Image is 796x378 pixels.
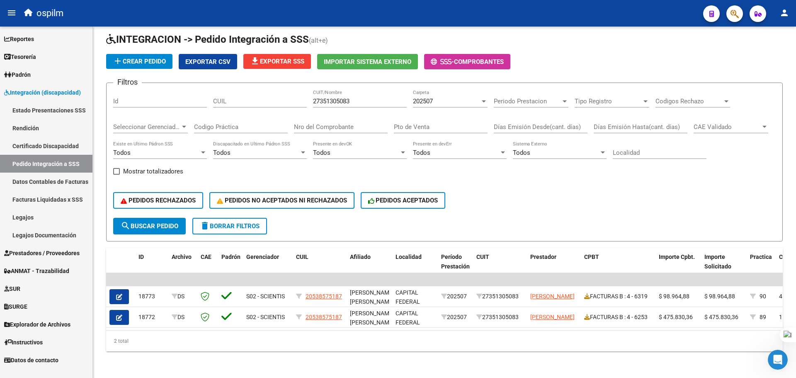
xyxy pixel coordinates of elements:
[396,289,420,305] span: CAPITAL FEDERAL
[4,320,70,329] span: Explorador de Archivos
[179,54,237,69] button: Exportar CSV
[4,52,36,61] span: Tesorería
[172,292,194,301] div: DS
[121,197,196,204] span: PEDIDOS RECHAZADOS
[113,76,142,88] h3: Filtros
[747,248,776,285] datatable-header-cell: Practica
[584,312,652,322] div: FACTURAS B : 4 - 6253
[704,314,738,320] span: $ 475.830,36
[476,312,524,322] div: 27351305083
[530,293,575,300] span: [PERSON_NAME]
[185,58,231,66] span: Exportar CSV
[106,34,309,45] span: INTEGRACION -> Pedido Integración a SSS
[659,254,695,260] span: Importe Cpbt.
[413,98,433,105] span: 202507
[213,149,231,156] span: Todos
[218,248,243,285] datatable-header-cell: Padrón
[392,248,438,285] datatable-header-cell: Localidad
[350,310,396,326] span: [PERSON_NAME] [PERSON_NAME],
[4,34,34,44] span: Reportes
[438,248,473,285] datatable-header-cell: Período Prestación
[441,292,470,301] div: 202507
[694,123,761,131] span: CAE Validado
[7,8,17,18] mat-icon: menu
[243,54,311,69] button: Exportar SSS
[106,54,172,69] button: Crear Pedido
[575,98,642,105] span: Tipo Registro
[317,54,418,69] button: Importar Sistema Externo
[396,254,422,260] span: Localidad
[168,248,197,285] datatable-header-cell: Archivo
[138,312,165,322] div: 18772
[347,248,392,285] datatable-header-cell: Afiliado
[121,221,131,231] mat-icon: search
[313,149,330,156] span: Todos
[424,54,510,69] button: -Comprobantes
[36,4,63,22] span: ospilm
[309,37,328,44] span: (alt+e)
[135,248,168,285] datatable-header-cell: ID
[296,254,308,260] span: CUIL
[779,293,782,300] span: 4
[513,149,530,156] span: Todos
[4,249,80,258] span: Prestadores / Proveedores
[584,254,599,260] span: CPBT
[113,56,123,66] mat-icon: add
[113,218,186,234] button: Buscar Pedido
[113,58,166,65] span: Crear Pedido
[324,58,411,66] span: Importar Sistema Externo
[197,248,218,285] datatable-header-cell: CAE
[659,293,689,300] span: $ 98.964,88
[413,149,430,156] span: Todos
[306,293,342,300] span: 20538575187
[396,310,420,326] span: CAPITAL FEDERAL
[659,314,693,320] span: $ 475.830,36
[779,8,789,18] mat-icon: person
[113,192,203,209] button: PEDIDOS RECHAZADOS
[361,192,446,209] button: PEDIDOS ACEPTADOS
[476,292,524,301] div: 27351305083
[4,356,58,365] span: Datos de contacto
[243,248,293,285] datatable-header-cell: Gerenciador
[4,284,20,293] span: SUR
[250,56,260,66] mat-icon: file_download
[221,254,240,260] span: Padrón
[760,314,766,320] span: 89
[192,218,267,234] button: Borrar Filtros
[655,98,723,105] span: Codigos Rechazo
[201,254,211,260] span: CAE
[476,254,489,260] span: CUIT
[246,254,279,260] span: Gerenciador
[4,70,31,79] span: Padrón
[200,221,210,231] mat-icon: delete
[250,58,304,65] span: Exportar SSS
[4,266,69,276] span: ANMAT - Trazabilidad
[655,248,701,285] datatable-header-cell: Importe Cpbt.
[217,197,347,204] span: PEDIDOS NO ACEPTADOS NI RECHAZADOS
[760,293,766,300] span: 90
[527,248,581,285] datatable-header-cell: Prestador
[200,222,260,230] span: Borrar Filtros
[209,192,354,209] button: PEDIDOS NO ACEPTADOS NI RECHAZADOS
[113,123,180,131] span: Seleccionar Gerenciador
[701,248,747,285] datatable-header-cell: Importe Solicitado
[441,312,470,322] div: 202507
[368,197,438,204] span: PEDIDOS ACEPTADOS
[106,331,783,351] div: 2 total
[750,254,772,260] span: Practica
[246,293,285,300] span: S02 - SCIENTIS
[172,254,192,260] span: Archivo
[454,58,504,66] span: Comprobantes
[172,312,194,322] div: DS
[473,248,527,285] datatable-header-cell: CUIT
[4,88,81,97] span: Integración (discapacidad)
[113,149,131,156] span: Todos
[121,222,178,230] span: Buscar Pedido
[779,314,782,320] span: 1
[306,314,342,320] span: 20538575187
[246,314,285,320] span: S02 - SCIENTIS
[584,292,652,301] div: FACTURAS B : 4 - 6319
[530,314,575,320] span: [PERSON_NAME]
[350,289,396,305] span: [PERSON_NAME] [PERSON_NAME],
[4,338,43,347] span: Instructivos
